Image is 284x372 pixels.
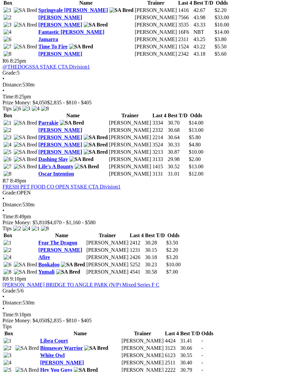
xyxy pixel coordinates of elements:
[38,142,82,147] a: [PERSON_NAME]
[14,164,37,170] img: SA Bred
[14,44,37,50] img: SA Bred
[14,134,37,140] img: SA Bred
[38,120,58,126] a: Parrakie
[4,134,12,140] img: 3
[38,269,55,275] a: Yumali
[56,269,80,275] img: SA Bred
[23,226,30,232] img: 4
[193,36,214,43] td: 43.25
[135,14,177,21] td: [PERSON_NAME]
[38,247,82,253] a: [PERSON_NAME]
[4,149,12,155] img: 5
[109,134,152,141] td: [PERSON_NAME]
[166,247,178,253] span: $2.20
[189,149,204,155] span: $10.00
[38,156,68,162] a: Dashing Slay
[180,345,201,351] td: 30.66
[167,127,188,133] td: 30.68
[38,7,108,13] a: Springvale [PERSON_NAME]
[202,360,203,365] span: -
[70,156,94,162] img: SA Bred
[10,58,26,64] span: 8:25pm
[3,94,281,100] div: 8:25pm
[3,226,12,231] span: Tips
[109,127,152,133] td: [PERSON_NAME]
[47,220,96,225] span: $4,070 - $1,160 - $580
[109,120,152,126] td: [PERSON_NAME]
[165,330,179,337] th: Last 4
[135,7,177,14] td: [PERSON_NAME]
[166,254,178,260] span: $3.20
[3,312,281,318] div: 9:10pm
[4,15,12,21] img: 2
[4,51,12,57] img: 8
[3,276,9,282] span: R8
[152,149,167,155] td: 3213
[165,345,179,351] td: 3123
[215,44,227,49] span: $5.50
[121,352,164,359] td: [PERSON_NAME]
[3,82,281,88] div: 530m
[215,15,229,20] span: $33.00
[4,120,12,126] img: 1
[145,247,166,253] td: 30.15
[193,43,214,50] td: 43.22
[40,360,84,365] a: [PERSON_NAME]
[121,330,164,337] th: Trainer
[4,44,12,50] img: 7
[180,338,201,344] td: 31.41
[3,318,281,324] div: Prize Money: $4,050
[47,100,92,105] span: $2,835 - $810 - $405
[121,338,164,344] td: [PERSON_NAME]
[38,112,108,119] th: Name
[38,149,82,155] a: [PERSON_NAME]
[3,76,5,81] span: •
[3,70,281,76] div: 5
[38,254,50,260] a: Afire
[145,261,166,268] td: 30.23
[167,149,188,155] td: 30.87
[135,36,177,43] td: [PERSON_NAME]
[180,330,201,337] th: Best T/D
[167,120,188,126] td: 30.70
[215,7,227,13] span: $2.20
[38,232,85,239] th: Name
[110,7,134,13] img: SA Bred
[193,22,214,28] td: 43.33
[47,318,92,323] span: $2,835 - $810 - $405
[14,156,37,162] img: SA Bred
[189,164,204,169] span: $13.00
[145,232,166,239] th: Best T/D
[3,282,160,288] a: [PERSON_NAME] BRIDGE TO ANGLE PARK (N/P) Mixed Series F C
[121,359,164,366] td: [PERSON_NAME]
[84,22,108,28] img: SA Bred
[14,7,37,13] img: SA Bred
[189,112,204,119] th: Odds
[193,14,214,21] td: 43.98
[14,120,37,126] img: SA Bred
[178,36,193,43] td: 2311
[3,94,15,99] span: Time:
[38,36,58,42] a: Jamarra
[38,164,73,169] a: Life's A Bounty
[86,261,129,268] td: [PERSON_NAME]
[14,149,37,155] img: SA Bred
[135,51,177,57] td: [PERSON_NAME]
[13,226,21,232] img: 2
[3,190,17,195] span: Grade:
[14,269,37,275] img: SA Bred
[38,44,68,49] a: Time To Fire
[4,142,12,148] img: 4
[189,142,201,147] span: $4.80
[167,163,188,170] td: 30.52
[3,288,281,294] div: 5/6
[38,134,82,140] a: [PERSON_NAME]
[145,254,166,261] td: 30.18
[130,239,144,246] td: 2412
[86,232,129,239] th: Trainer
[152,163,167,170] td: 1415
[13,106,21,112] img: 6
[4,22,12,28] img: 3
[152,171,167,177] td: 3131
[84,134,108,140] img: SA Bred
